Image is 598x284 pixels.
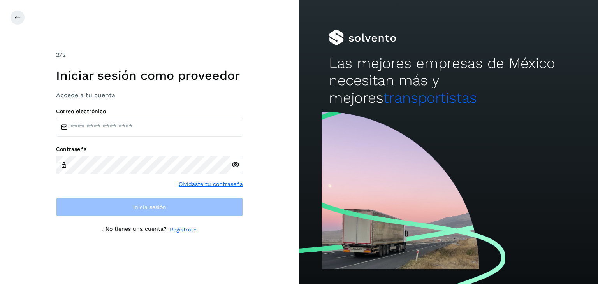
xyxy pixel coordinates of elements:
span: 2 [56,51,60,58]
label: Correo electrónico [56,108,243,115]
a: Regístrate [170,226,197,234]
h3: Accede a tu cuenta [56,91,243,99]
label: Contraseña [56,146,243,153]
p: ¿No tienes una cuenta? [102,226,167,234]
button: Inicia sesión [56,198,243,216]
h1: Iniciar sesión como proveedor [56,68,243,83]
a: Olvidaste tu contraseña [179,180,243,188]
h2: Las mejores empresas de México necesitan más y mejores [329,55,568,107]
span: transportistas [383,89,477,106]
div: /2 [56,50,243,60]
span: Inicia sesión [133,204,166,210]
